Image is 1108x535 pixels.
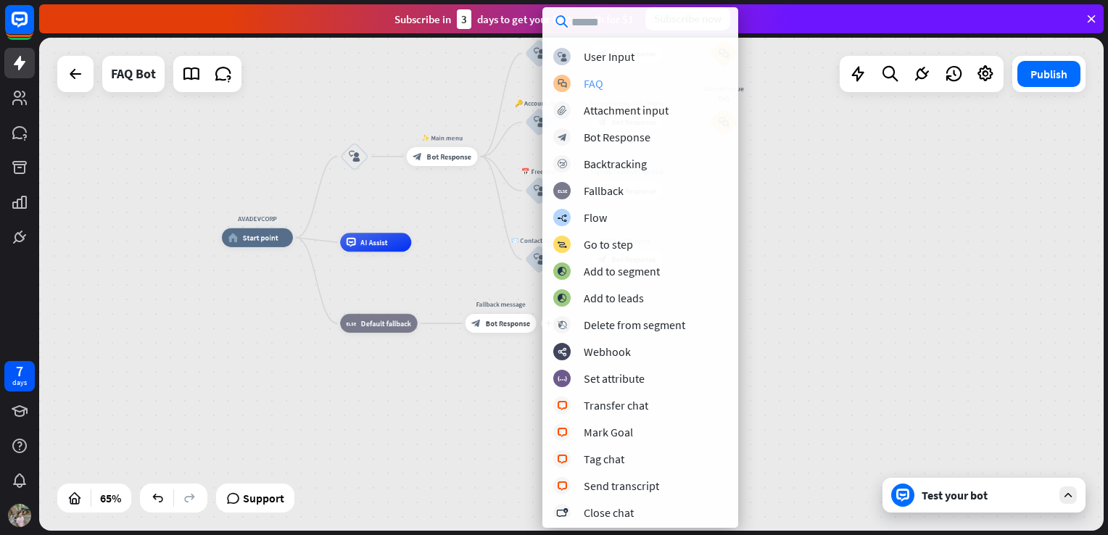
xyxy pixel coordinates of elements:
div: 🔑 Account issue [510,99,567,108]
span: Bot Response [427,152,471,161]
i: block_delete_from_segment [558,320,567,330]
div: Fallback message [458,299,544,309]
i: block_livechat [557,455,568,464]
i: block_fallback [347,319,357,328]
i: block_backtracking [558,159,567,169]
div: Add to segment [584,264,660,278]
span: Bot Response [486,319,530,328]
div: 3 [457,9,471,29]
div: FAQ Bot [111,56,156,92]
div: 7 [16,365,23,378]
div: Backtracking [584,157,647,171]
div: Webhook [584,344,631,359]
i: block_add_to_segment [557,267,567,276]
i: block_bot_response [413,152,422,161]
button: Publish [1017,61,1080,87]
i: block_bot_response [558,133,567,142]
i: block_add_to_segment [557,294,567,303]
i: block_user_input [534,117,545,128]
div: Flow [584,210,607,225]
div: Bot Response [584,130,650,144]
div: Subscribe in days to get your first month for $1 [394,9,634,29]
div: Send transcript [584,478,659,493]
div: Test your bot [922,488,1052,502]
div: AVADEVCORP [215,214,300,223]
span: Support [243,486,284,510]
a: 7 days [4,361,35,391]
span: Default fallback [361,319,411,328]
i: block_attachment [558,106,567,115]
span: Start point [243,233,278,242]
div: Add to leads [584,291,644,305]
div: Tag chat [584,452,624,466]
div: Go to step [584,237,633,252]
div: Attachment input [584,103,669,117]
i: block_livechat [557,401,568,410]
span: AI Assist [360,238,387,247]
div: Account issue FAQ [703,84,745,103]
div: 65% [96,486,125,510]
i: block_fallback [558,186,567,196]
div: Delete from segment [584,318,685,332]
i: block_livechat [557,428,568,437]
i: block_user_input [558,52,567,62]
i: block_user_input [534,48,545,59]
div: 📅 Free trial [510,167,567,177]
div: FAQ [584,76,603,91]
i: block_set_attribute [558,374,567,383]
i: webhooks [558,347,567,357]
div: days [12,378,27,388]
i: block_close_chat [556,508,568,518]
i: builder_tree [557,213,567,223]
div: 📨 Contact Support [510,236,567,245]
i: block_goto [557,240,567,249]
div: Set attribute [584,371,645,386]
i: block_user_input [349,151,360,162]
div: Close chat [584,505,634,520]
div: Fallback [584,183,624,198]
i: block_faq [558,79,567,88]
div: Transfer chat [584,398,648,412]
div: User Input [584,49,634,64]
i: block_bot_response [471,319,481,328]
i: home_2 [228,233,238,242]
i: block_user_input [534,185,545,196]
i: block_livechat [557,481,568,491]
div: ✨ Main menu [400,133,485,142]
div: Mark Goal [584,425,633,439]
button: Open LiveChat chat widget [12,6,55,49]
i: block_user_input [534,254,545,265]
